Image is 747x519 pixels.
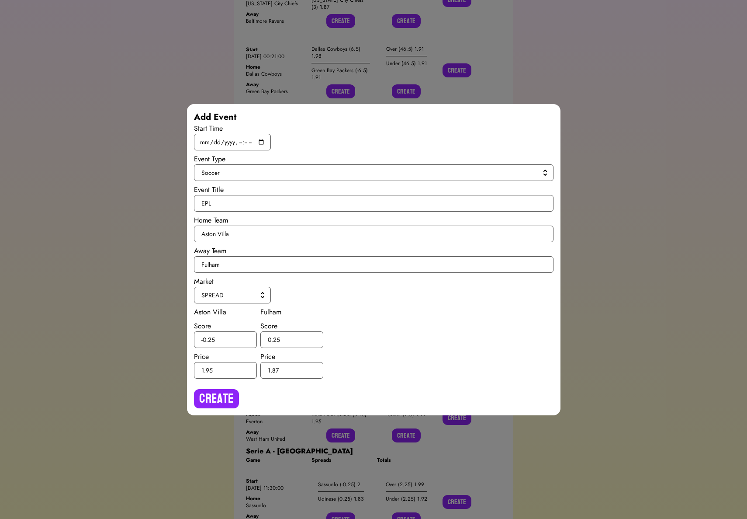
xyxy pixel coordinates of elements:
div: Score [194,321,257,331]
div: Price [260,352,323,362]
div: Fulham [260,307,323,317]
span: SPREAD [201,291,260,300]
div: Score [260,321,323,331]
div: Event Type [194,154,553,164]
div: Event Title [194,185,553,195]
div: Market [194,276,553,287]
button: Soccer [194,164,553,181]
div: Price [194,352,257,362]
span: Soccer [201,168,543,177]
div: Start Time [194,123,553,134]
button: SPREAD [194,287,271,303]
div: Away Team [194,246,553,256]
button: Create [194,389,239,408]
div: Aston Villa [194,307,257,317]
div: Home Team [194,215,553,226]
div: Add Event [194,111,553,123]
